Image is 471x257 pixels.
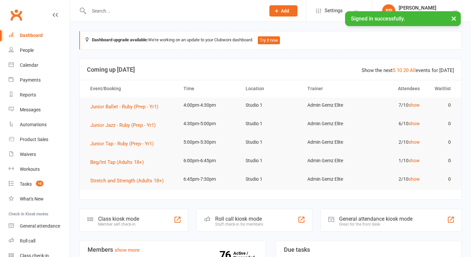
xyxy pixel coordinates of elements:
[399,11,448,17] div: Gemz Elite Dance Studio
[90,104,158,110] span: Junior Ballet - Ruby (Prep - Yr1)
[258,36,280,44] button: Try it now
[9,28,70,43] a: Dashboard
[98,222,139,227] div: Member self check-in
[20,122,47,127] div: Automations
[364,80,426,97] th: Attendees
[90,158,148,166] button: Beg/Int Tap (Adults 18+)
[240,97,302,113] td: Studio 1
[9,132,70,147] a: Product Sales
[92,37,148,42] strong: Dashboard upgrade available:
[20,33,43,38] div: Dashboard
[215,222,263,227] div: Staff check-in for members
[409,158,420,163] a: show
[9,117,70,132] a: Automations
[364,116,426,131] td: 6/10
[426,116,457,131] td: 0
[240,80,302,97] th: Location
[301,153,364,168] td: Admin Gemz Elite
[301,80,364,97] th: Trainer
[20,196,44,202] div: What's New
[9,219,70,234] a: General attendance kiosk mode
[20,238,35,243] div: Roll call
[9,162,70,177] a: Workouts
[90,178,164,184] span: Stretch and Strength (Adults 18+)
[351,16,405,22] span: Signed in successfully.
[9,177,70,192] a: Tasks 10
[20,107,41,112] div: Messages
[20,62,38,68] div: Calendar
[90,122,156,128] span: Junior Jazz - Ruby (Prep - Yr1)
[20,166,40,172] div: Workouts
[269,5,297,17] button: Add
[426,134,457,150] td: 0
[90,103,163,111] button: Junior Ballet - Ruby (Prep - Yr1)
[426,171,457,187] td: 0
[87,66,454,73] h3: Coming up [DATE]
[397,67,402,73] a: 10
[362,66,454,74] div: Show the next events for [DATE]
[90,121,160,129] button: Junior Jazz - Ruby (Prep - Yr1)
[301,134,364,150] td: Admin Gemz Elite
[84,80,177,97] th: Event/Booking
[177,153,240,168] td: 6:00pm-6:45pm
[20,137,48,142] div: Product Sales
[382,4,395,18] div: SP
[8,7,24,23] a: Clubworx
[364,97,426,113] td: 7/10
[448,11,460,25] button: ×
[301,171,364,187] td: Admin Gemz Elite
[20,152,36,157] div: Waivers
[409,102,420,108] a: show
[240,171,302,187] td: Studio 1
[20,181,32,187] div: Tasks
[325,3,343,18] span: Settings
[9,58,70,73] a: Calendar
[409,176,420,182] a: show
[20,92,36,97] div: Reports
[90,177,168,185] button: Stretch and Strength (Adults 18+)
[9,192,70,206] a: What's New
[79,31,462,50] div: We're working on an update to your Clubworx dashboard.
[426,80,457,97] th: Waitlist
[339,222,412,227] div: Great for the front desk
[364,171,426,187] td: 2/10
[36,181,43,186] span: 10
[281,8,289,14] span: Add
[87,6,261,16] input: Search...
[90,141,154,147] span: Junior Tap - Ruby (Prep - Yr1)
[177,116,240,131] td: 4:30pm-5:00pm
[9,88,70,102] a: Reports
[9,102,70,117] a: Messages
[177,134,240,150] td: 5:00pm-5:30pm
[393,67,395,73] a: 5
[284,246,454,253] h3: Due tasks
[399,5,448,11] div: [PERSON_NAME]
[409,139,420,145] a: show
[177,97,240,113] td: 4:00pm-4:30pm
[9,147,70,162] a: Waivers
[240,116,302,131] td: Studio 1
[90,140,158,148] button: Junior Tap - Ruby (Prep - Yr1)
[339,216,412,222] div: General attendance kiosk mode
[20,77,41,83] div: Payments
[20,48,34,53] div: People
[177,171,240,187] td: 6:45pm-7:30pm
[215,216,263,222] div: Roll call kiosk mode
[426,97,457,113] td: 0
[426,153,457,168] td: 0
[364,134,426,150] td: 2/10
[98,216,139,222] div: Class kiosk mode
[115,247,139,253] a: show more
[301,97,364,113] td: Admin Gemz Elite
[240,153,302,168] td: Studio 1
[301,116,364,131] td: Admin Gemz Elite
[177,80,240,97] th: Time
[410,67,416,73] a: All
[9,73,70,88] a: Payments
[88,246,257,253] h3: Members
[409,121,420,126] a: show
[240,134,302,150] td: Studio 1
[90,159,144,165] span: Beg/Int Tap (Adults 18+)
[9,43,70,58] a: People
[403,67,409,73] a: 20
